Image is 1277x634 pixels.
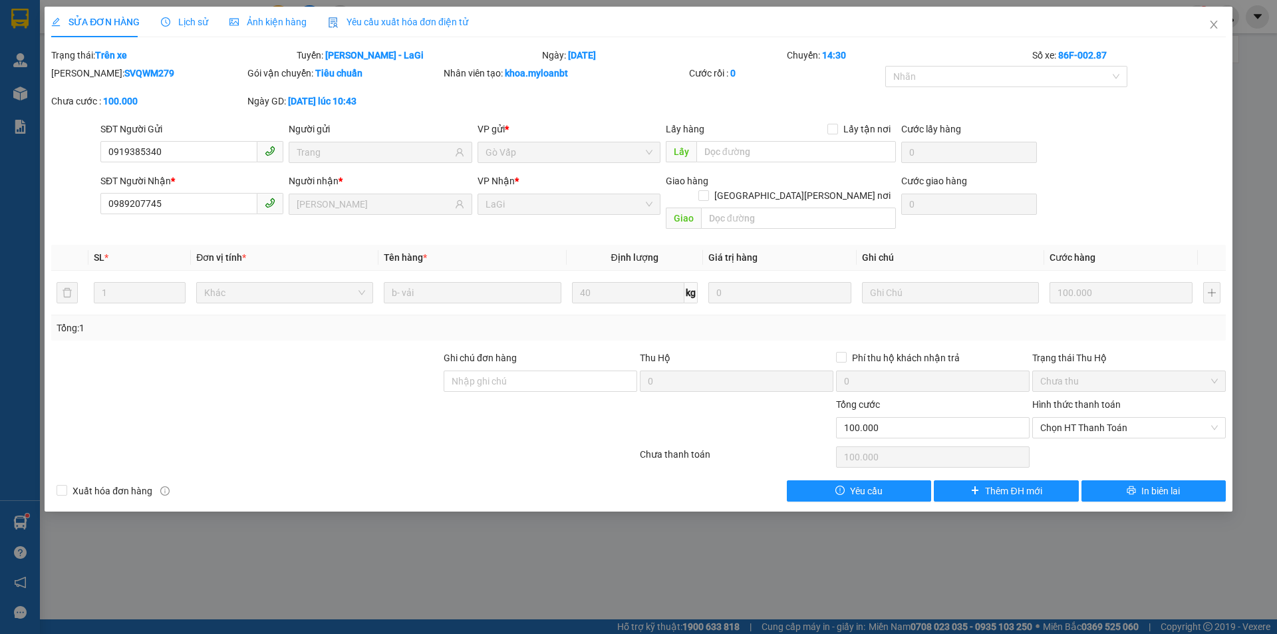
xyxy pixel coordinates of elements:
div: Cước rồi : [689,66,883,80]
div: Tuyến: [295,48,541,63]
div: Người gửi [289,122,472,136]
span: Cước hàng [1050,252,1095,263]
span: SỬA ĐƠN HÀNG [51,17,140,27]
span: picture [229,17,239,27]
button: Close [1195,7,1232,44]
span: Yêu cầu xuất hóa đơn điện tử [328,17,468,27]
span: Giao [666,208,701,229]
span: close [1208,19,1219,30]
b: SVQWM279 [124,68,174,79]
span: Chọn HT Thanh Toán [1040,418,1218,438]
span: [GEOGRAPHIC_DATA][PERSON_NAME] nơi [709,188,896,203]
span: phone [265,146,275,156]
b: Tiêu chuẩn [315,68,362,79]
div: Người nhận [289,174,472,188]
span: phone [265,198,275,208]
span: VP Nhận [478,176,515,186]
div: VP gửi [478,122,660,136]
input: Dọc đường [701,208,896,229]
span: exclamation-circle [835,486,845,496]
span: Giá trị hàng [708,252,758,263]
b: [DATE] lúc 10:43 [288,96,356,106]
div: Trạng thái Thu Hộ [1032,351,1226,365]
label: Hình thức thanh toán [1032,399,1121,410]
span: Lịch sử [161,17,208,27]
div: Chuyến: [785,48,1031,63]
span: Đơn vị tính [196,252,246,263]
button: printerIn biên lai [1081,480,1226,502]
b: khoa.myloanbt [505,68,568,79]
span: LaGi [486,194,652,214]
span: Ảnh kiện hàng [229,17,307,27]
span: Phí thu hộ khách nhận trả [847,351,965,365]
span: Tên hàng [384,252,427,263]
span: Gò Vấp [486,142,652,162]
div: Chưa thanh toán [638,447,835,470]
span: SL [94,252,104,263]
span: user [455,148,464,157]
input: Cước giao hàng [901,194,1037,215]
span: In biên lai [1141,484,1180,498]
label: Cước lấy hàng [901,124,961,134]
b: Trên xe [95,50,127,61]
div: Số xe: [1031,48,1227,63]
div: Gói vận chuyển: [247,66,441,80]
span: Thêm ĐH mới [985,484,1042,498]
input: 0 [708,282,851,303]
button: exclamation-circleYêu cầu [787,480,931,502]
img: icon [328,17,339,28]
input: Ghi chú đơn hàng [444,371,637,392]
span: kg [684,282,698,303]
input: Tên người nhận [297,197,452,212]
b: 86F-002.87 [1058,50,1107,61]
div: Nhân viên tạo: [444,66,686,80]
span: Thu Hộ [640,353,670,363]
button: plus [1203,282,1220,303]
input: Cước lấy hàng [901,142,1037,163]
span: Giao hàng [666,176,708,186]
span: info-circle [160,486,170,496]
input: Dọc đường [696,141,896,162]
b: [PERSON_NAME] - LaGi [325,50,424,61]
label: Ghi chú đơn hàng [444,353,517,363]
div: Ngày GD: [247,94,441,108]
b: 100.000 [103,96,138,106]
span: user [455,200,464,209]
label: Cước giao hàng [901,176,967,186]
span: plus [970,486,980,496]
th: Ghi chú [857,245,1044,271]
button: plusThêm ĐH mới [934,480,1078,502]
div: Ngày: [541,48,786,63]
span: Lấy tận nơi [838,122,896,136]
span: Yêu cầu [850,484,883,498]
input: 0 [1050,282,1193,303]
span: Lấy hàng [666,124,704,134]
div: Chưa cước : [51,94,245,108]
span: Chưa thu [1040,371,1218,391]
div: Trạng thái: [50,48,295,63]
input: Ghi Chú [862,282,1039,303]
span: edit [51,17,61,27]
input: VD: Bàn, Ghế [384,282,561,303]
span: printer [1127,486,1136,496]
span: Xuất hóa đơn hàng [67,484,158,498]
span: Khác [204,283,365,303]
span: Định lượng [611,252,658,263]
input: Tên người gửi [297,145,452,160]
div: SĐT Người Gửi [100,122,283,136]
div: Tổng: 1 [57,321,493,335]
span: clock-circle [161,17,170,27]
span: Lấy [666,141,696,162]
b: 0 [730,68,736,79]
b: 14:30 [822,50,846,61]
button: delete [57,282,78,303]
span: Tổng cước [836,399,880,410]
div: SĐT Người Nhận [100,174,283,188]
div: [PERSON_NAME]: [51,66,245,80]
b: [DATE] [568,50,596,61]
